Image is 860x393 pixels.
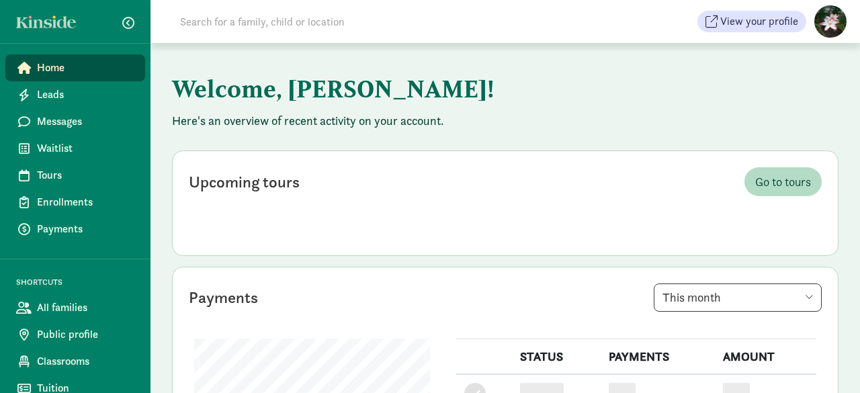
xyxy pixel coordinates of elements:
[37,353,134,369] span: Classrooms
[5,162,145,189] a: Tours
[5,189,145,216] a: Enrollments
[5,321,145,348] a: Public profile
[5,108,145,135] a: Messages
[172,64,837,113] h1: Welcome, [PERSON_NAME]!
[715,339,816,375] th: AMOUNT
[37,221,134,237] span: Payments
[172,113,838,129] p: Here's an overview of recent activity on your account.
[744,167,822,196] a: Go to tours
[37,60,134,76] span: Home
[5,216,145,243] a: Payments
[37,194,134,210] span: Enrollments
[189,286,258,310] div: Payments
[720,13,798,30] span: View your profile
[37,167,134,183] span: Tours
[172,8,549,35] input: Search for a family, child or location
[5,348,145,375] a: Classrooms
[512,339,600,375] th: STATUS
[697,11,806,32] button: View your profile
[189,170,300,194] div: Upcoming tours
[37,114,134,130] span: Messages
[5,135,145,162] a: Waitlist
[37,300,134,316] span: All families
[37,140,134,157] span: Waitlist
[37,87,134,103] span: Leads
[5,54,145,81] a: Home
[37,326,134,343] span: Public profile
[601,339,715,375] th: PAYMENTS
[5,294,145,321] a: All families
[5,81,145,108] a: Leads
[755,173,811,191] span: Go to tours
